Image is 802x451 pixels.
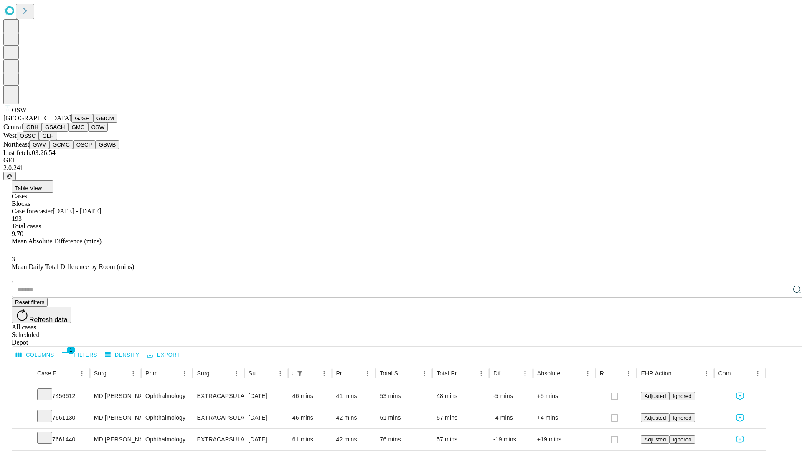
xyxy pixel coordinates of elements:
[29,140,49,149] button: GWV
[68,123,88,132] button: GMC
[53,208,101,215] span: [DATE] - [DATE]
[380,385,428,407] div: 53 mins
[718,370,739,377] div: Comments
[39,132,57,140] button: GLH
[12,215,22,222] span: 193
[15,185,42,191] span: Table View
[249,370,262,377] div: Surgery Date
[17,132,39,140] button: OSSC
[464,367,475,379] button: Sort
[641,435,669,444] button: Adjusted
[294,367,306,379] div: 1 active filter
[673,415,691,421] span: Ignored
[336,370,350,377] div: Predicted In Room Duration
[103,349,142,362] button: Density
[336,385,372,407] div: 41 mins
[64,367,76,379] button: Sort
[37,385,86,407] div: 7456612
[3,164,799,172] div: 2.0.241
[37,407,86,428] div: 7661130
[96,140,119,149] button: GSWB
[197,370,218,377] div: Surgery Name
[145,349,182,362] button: Export
[16,411,29,426] button: Expand
[537,370,569,377] div: Absolute Difference
[437,407,485,428] div: 57 mins
[94,407,137,428] div: MD [PERSON_NAME]
[94,429,137,450] div: MD [PERSON_NAME]
[437,429,485,450] div: 57 mins
[493,370,507,377] div: Difference
[263,367,274,379] button: Sort
[752,367,764,379] button: Menu
[3,141,29,148] span: Northeast
[292,370,293,377] div: Scheduled In Room Duration
[641,392,669,400] button: Adjusted
[12,256,15,263] span: 3
[292,429,328,450] div: 61 mins
[23,123,42,132] button: GBH
[307,367,318,379] button: Sort
[249,385,284,407] div: [DATE]
[611,367,623,379] button: Sort
[570,367,582,379] button: Sort
[493,385,529,407] div: -5 mins
[475,367,487,379] button: Menu
[644,415,666,421] span: Adjusted
[12,307,71,323] button: Refresh data
[12,238,102,245] span: Mean Absolute Difference (mins)
[219,367,231,379] button: Sort
[49,140,73,149] button: GCMC
[42,123,68,132] button: GSACH
[673,367,684,379] button: Sort
[145,429,188,450] div: Ophthalmology
[12,298,48,307] button: Reset filters
[12,180,53,193] button: Table View
[350,367,362,379] button: Sort
[362,367,373,379] button: Menu
[437,385,485,407] div: 48 mins
[60,348,99,362] button: Show filters
[336,429,372,450] div: 42 mins
[3,123,23,130] span: Central
[93,114,117,123] button: GMCM
[12,223,41,230] span: Total cases
[94,385,137,407] div: MD [PERSON_NAME]
[294,367,306,379] button: Show filters
[12,263,134,270] span: Mean Daily Total Difference by Room (mins)
[623,367,634,379] button: Menu
[673,393,691,399] span: Ignored
[12,106,27,114] span: OSW
[127,367,139,379] button: Menu
[88,123,108,132] button: OSW
[197,407,240,428] div: EXTRACAPSULAR CATARACT REMOVAL WITH [MEDICAL_DATA]
[249,429,284,450] div: [DATE]
[231,367,242,379] button: Menu
[318,367,330,379] button: Menu
[673,436,691,443] span: Ignored
[3,114,71,122] span: [GEOGRAPHIC_DATA]
[407,367,419,379] button: Sort
[380,429,428,450] div: 76 mins
[380,370,406,377] div: Total Scheduled Duration
[73,140,96,149] button: OSCP
[641,413,669,422] button: Adjusted
[669,435,695,444] button: Ignored
[519,367,531,379] button: Menu
[167,367,179,379] button: Sort
[380,407,428,428] div: 61 mins
[537,385,591,407] div: +5 mins
[16,389,29,404] button: Expand
[292,385,328,407] div: 46 mins
[197,429,240,450] div: EXTRACAPSULAR CATARACT REMOVAL WITH [MEDICAL_DATA]
[508,367,519,379] button: Sort
[145,370,166,377] div: Primary Service
[419,367,430,379] button: Menu
[37,370,63,377] div: Case Epic Id
[3,172,16,180] button: @
[493,429,529,450] div: -19 mins
[145,385,188,407] div: Ophthalmology
[37,429,86,450] div: 7661440
[14,349,56,362] button: Select columns
[537,407,591,428] div: +4 mins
